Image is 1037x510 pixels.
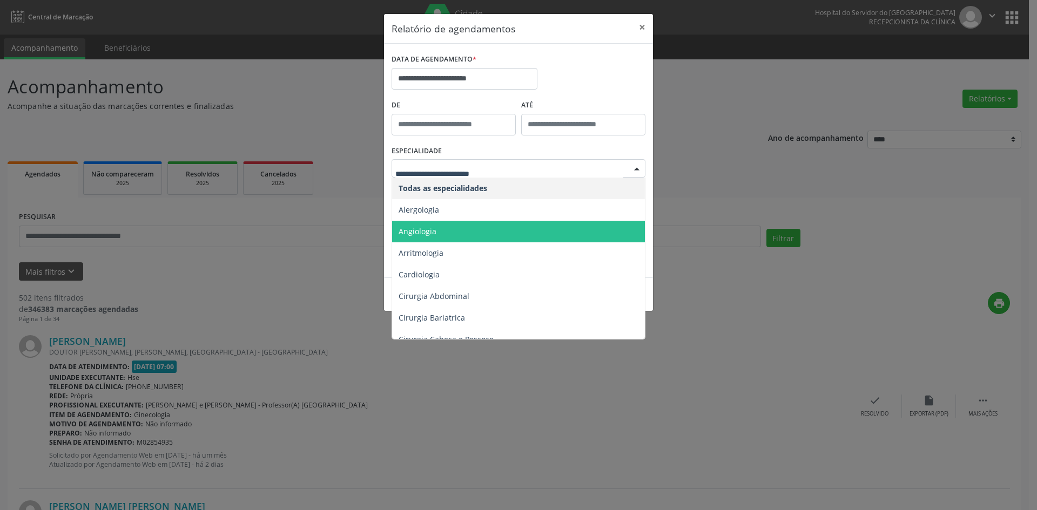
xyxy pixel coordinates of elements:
[392,22,515,36] h5: Relatório de agendamentos
[399,334,494,344] span: Cirurgia Cabeça e Pescoço
[392,51,476,68] label: DATA DE AGENDAMENTO
[399,205,439,215] span: Alergologia
[399,291,469,301] span: Cirurgia Abdominal
[521,97,645,114] label: ATÉ
[399,248,443,258] span: Arritmologia
[399,183,487,193] span: Todas as especialidades
[631,14,653,40] button: Close
[392,143,442,160] label: ESPECIALIDADE
[392,97,516,114] label: De
[399,312,465,323] span: Cirurgia Bariatrica
[399,226,436,236] span: Angiologia
[399,269,440,280] span: Cardiologia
